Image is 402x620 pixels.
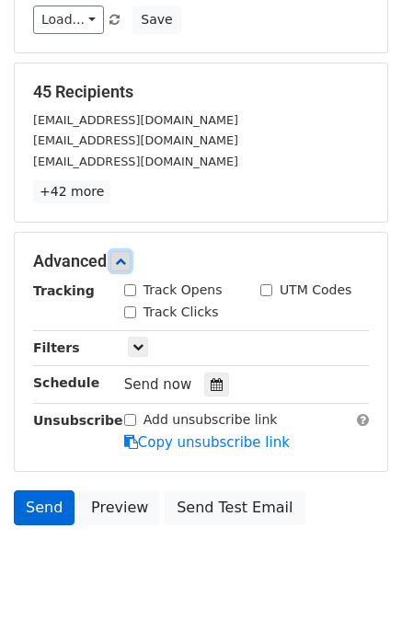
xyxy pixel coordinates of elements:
button: Save [132,6,180,34]
small: [EMAIL_ADDRESS][DOMAIN_NAME] [33,155,238,168]
a: Load... [33,6,104,34]
small: [EMAIL_ADDRESS][DOMAIN_NAME] [33,133,238,147]
a: Send Test Email [165,490,304,525]
iframe: Chat Widget [310,532,402,620]
label: Track Clicks [144,303,219,322]
a: Preview [79,490,160,525]
label: Track Opens [144,281,223,300]
strong: Schedule [33,375,99,390]
span: Send now [124,376,192,393]
strong: Unsubscribe [33,413,123,428]
label: UTM Codes [280,281,351,300]
strong: Tracking [33,283,95,298]
a: Copy unsubscribe link [124,434,290,451]
a: Send [14,490,75,525]
strong: Filters [33,340,80,355]
a: +42 more [33,180,110,203]
h5: 45 Recipients [33,82,369,102]
label: Add unsubscribe link [144,410,278,430]
small: [EMAIL_ADDRESS][DOMAIN_NAME] [33,113,238,127]
h5: Advanced [33,251,369,271]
